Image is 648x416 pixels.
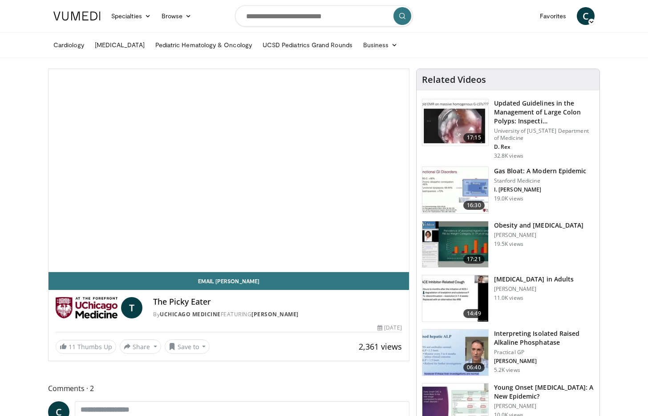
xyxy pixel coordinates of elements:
[422,99,488,146] img: dfcfcb0d-b871-4e1a-9f0c-9f64970f7dd8.150x105_q85_crop-smart_upscale.jpg
[153,310,402,318] div: By FEATURING
[377,324,401,332] div: [DATE]
[422,99,594,159] a: 17:15 Updated Guidelines in the Management of Large Colon Polyps: Inspecti… University of [US_STA...
[494,177,587,184] p: Stanford Medicine
[463,201,485,210] span: 16:30
[463,133,485,142] span: 17:15
[120,339,161,354] button: Share
[422,275,488,322] img: 11950cd4-d248-4755-8b98-ec337be04c84.150x105_q85_crop-smart_upscale.jpg
[494,99,594,126] h3: Updated Guidelines in the Management of Large Colon Polyps: Inspecti…
[494,294,523,302] p: 11.0K views
[494,367,520,374] p: 5.2K views
[53,12,101,20] img: VuMedi Logo
[494,127,594,142] p: University of [US_STATE] Department of Medicine
[494,152,523,159] p: 32.8K views
[463,255,485,264] span: 17:21
[494,349,594,356] p: Practical GP
[106,7,156,25] a: Specialties
[48,383,409,394] span: Comments 2
[494,241,523,248] p: 19.5K views
[422,167,594,214] a: 16:30 Gas Bloat: A Modern Epidemic Stanford Medicine I. [PERSON_NAME] 19.0K views
[535,7,571,25] a: Favorites
[251,310,299,318] a: [PERSON_NAME]
[494,403,594,410] p: [PERSON_NAME]
[422,330,488,376] img: 6a4ee52d-0f16-480d-a1b4-8187386ea2ed.150x105_q85_crop-smart_upscale.jpg
[56,340,116,354] a: 11 Thumbs Up
[165,339,210,354] button: Save to
[153,297,402,307] h4: The Picky Eater
[494,285,574,293] p: [PERSON_NAME]
[56,297,117,318] img: UChicago Medicine
[422,167,488,213] img: 480ec31d-e3c1-475b-8289-0a0659db689a.150x105_q85_crop-smart_upscale.jpg
[257,36,358,54] a: UCSD Pediatrics Grand Rounds
[69,343,76,351] span: 11
[422,74,486,85] h4: Related Videos
[494,143,594,151] p: D. Rex
[494,186,587,193] p: I. [PERSON_NAME]
[49,272,409,290] a: Email [PERSON_NAME]
[89,36,150,54] a: [MEDICAL_DATA]
[156,7,197,25] a: Browse
[463,309,485,318] span: 14:49
[494,383,594,401] h3: Young Onset [MEDICAL_DATA]: A New Epidemic?
[49,69,409,272] video-js: Video Player
[160,310,221,318] a: UChicago Medicine
[121,297,142,318] a: T
[577,7,595,25] a: C
[494,195,523,202] p: 19.0K views
[422,221,488,268] img: 0df8ca06-75ef-4873-806f-abcb553c84b6.150x105_q85_crop-smart_upscale.jpg
[494,221,584,230] h3: Obesity and [MEDICAL_DATA]
[150,36,257,54] a: Pediatric Hematology & Oncology
[422,329,594,376] a: 06:40 Interpreting Isolated Raised Alkaline Phosphatase Practical GP [PERSON_NAME] 5.2K views
[494,329,594,347] h3: Interpreting Isolated Raised Alkaline Phosphatase
[494,275,574,284] h3: [MEDICAL_DATA] in Adults
[494,232,584,239] p: [PERSON_NAME]
[359,341,402,352] span: 2,361 views
[463,363,485,372] span: 06:40
[494,167,587,175] h3: Gas Bloat: A Modern Epidemic
[235,5,413,27] input: Search topics, interventions
[422,275,594,322] a: 14:49 [MEDICAL_DATA] in Adults [PERSON_NAME] 11.0K views
[358,36,403,54] a: Business
[494,358,594,365] p: [PERSON_NAME]
[48,36,89,54] a: Cardiology
[422,221,594,268] a: 17:21 Obesity and [MEDICAL_DATA] [PERSON_NAME] 19.5K views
